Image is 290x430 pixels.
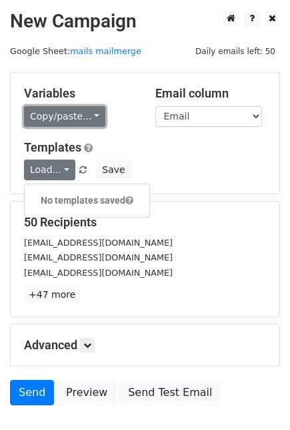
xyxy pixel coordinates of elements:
iframe: Chat Widget [223,366,290,430]
a: Copy/paste... [24,106,105,127]
h6: No templates saved [25,190,149,212]
small: [EMAIL_ADDRESS][DOMAIN_NAME] [24,252,173,262]
div: Widget de chat [223,366,290,430]
small: Google Sheet: [10,46,141,56]
a: Templates [24,140,81,154]
h2: New Campaign [10,10,280,33]
span: Daily emails left: 50 [191,44,280,59]
h5: Email column [155,86,267,101]
small: [EMAIL_ADDRESS][DOMAIN_NAME] [24,268,173,278]
a: +47 more [24,286,80,303]
h5: 50 Recipients [24,215,266,230]
button: Save [96,160,131,180]
a: Daily emails left: 50 [191,46,280,56]
a: mails mailmerge [70,46,141,56]
small: [EMAIL_ADDRESS][DOMAIN_NAME] [24,238,173,248]
h5: Advanced [24,338,266,353]
h5: Variables [24,86,135,101]
a: Preview [57,380,116,405]
a: Load... [24,160,75,180]
a: Send [10,380,54,405]
a: Send Test Email [119,380,221,405]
